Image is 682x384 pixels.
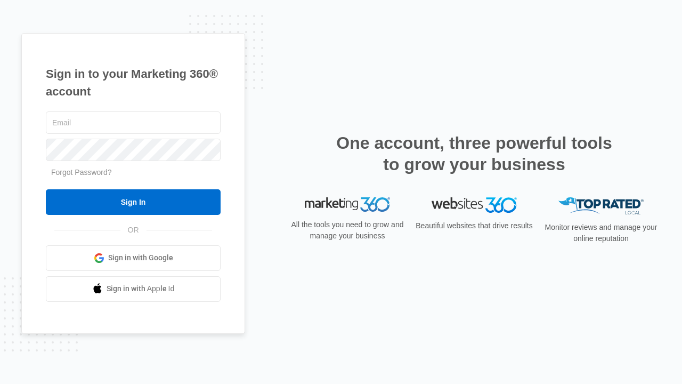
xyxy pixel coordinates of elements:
[107,283,175,294] span: Sign in with Apple Id
[305,197,390,212] img: Marketing 360
[415,220,534,231] p: Beautiful websites that drive results
[46,189,221,215] input: Sign In
[51,168,112,177] a: Forgot Password?
[288,219,407,242] p: All the tools you need to grow and manage your business
[46,276,221,302] a: Sign in with Apple Id
[558,197,644,215] img: Top Rated Local
[432,197,517,213] img: Websites 360
[46,65,221,100] h1: Sign in to your Marketing 360® account
[108,252,173,263] span: Sign in with Google
[46,245,221,271] a: Sign in with Google
[541,222,661,244] p: Monitor reviews and manage your online reputation
[120,225,147,236] span: OR
[46,111,221,134] input: Email
[333,132,615,175] h2: One account, three powerful tools to grow your business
